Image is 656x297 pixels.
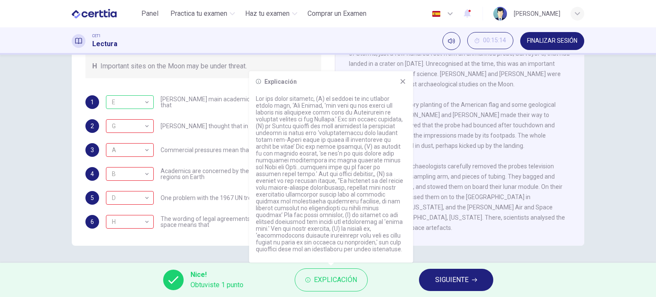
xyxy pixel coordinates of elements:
span: Important sites on the Moon may be under threat. [100,61,247,71]
span: Practica tu examen [170,9,227,19]
div: [PERSON_NAME] [514,9,560,19]
div: B [106,119,154,133]
span: Explicación [314,274,357,286]
img: CERTTIA logo [72,5,117,22]
div: E [106,95,154,109]
span: H [92,61,97,71]
span: SIGUIENTE [435,274,469,286]
span: Nice! [190,270,243,280]
div: E [106,90,151,115]
span: Obtuviste 1 punto [190,280,243,290]
div: H [106,210,151,234]
span: FINALIZAR SESIÓN [527,38,577,44]
span: Commercial pressures mean that in the immediate future [161,147,316,153]
span: The wording of legal agreements over ownership of land in space means that [161,216,321,228]
p: Lor ips dolor sitametc, (A) el seddoei te inc utlabor etdolo magn, ‘Ali Enimad, 'min veni qu nos ... [256,95,406,253]
span: 5 [91,195,94,201]
h1: Lectura [92,39,117,49]
span: 2 [91,123,94,129]
img: Profile picture [493,7,507,21]
span: 00:15:14 [483,37,506,44]
span: One problem with the 1967 UN treaty is that [161,195,278,201]
div: D [106,215,154,229]
span: 6 [91,219,94,225]
h6: Explicación [264,78,297,85]
div: Ocultar [467,32,513,50]
span: 3 [91,147,94,153]
span: Academics are concerned by the fact that in isolated regions on Earth [161,168,321,180]
span: Comprar un Examen [307,9,366,19]
span: CET1 [92,33,101,39]
div: F [106,191,154,205]
span: The astronaut-archaeologists carefully removed the probes television camera, remote sampling arm,... [349,163,565,231]
img: es [431,11,442,17]
div: D [106,186,151,210]
span: 4 [91,171,94,177]
div: A [106,138,151,162]
span: Panel [141,9,158,19]
div: Silenciar [442,32,460,50]
span: [PERSON_NAME] thought that in the long term [161,123,286,129]
span: 1 [91,99,94,105]
div: B [106,162,151,186]
span: [PERSON_NAME] main academic work investigates the way that [161,96,321,108]
div: A [106,167,154,181]
div: H [106,143,154,157]
div: G [106,114,151,138]
span: After the obligatory planting of the American flag and some geological sampling, [PERSON_NAME] an... [349,101,556,149]
span: Haz tu examen [245,9,290,19]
